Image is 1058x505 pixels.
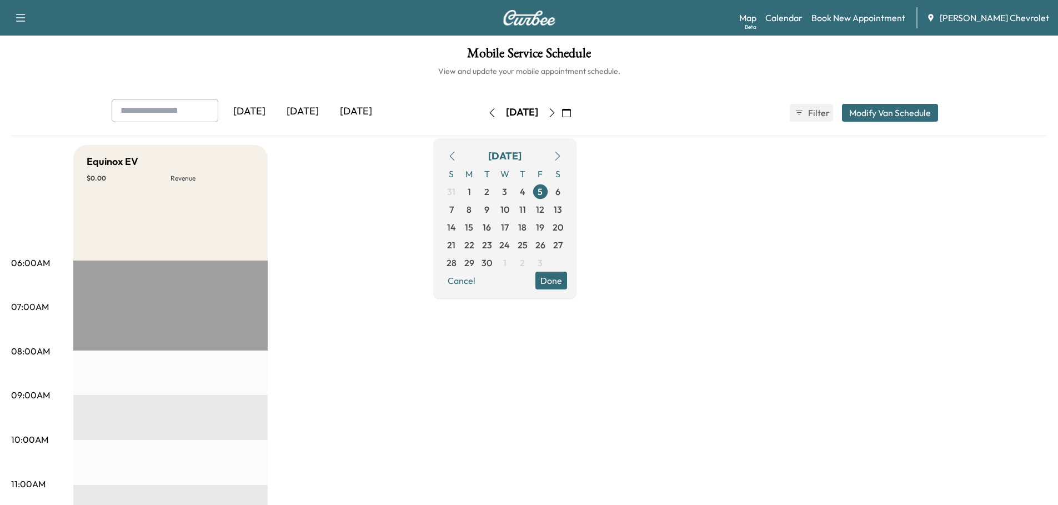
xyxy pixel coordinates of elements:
h6: View and update your mobile appointment schedule. [11,66,1047,77]
a: MapBeta [739,11,756,24]
div: [DATE] [276,99,329,124]
span: 14 [447,221,456,234]
span: T [514,165,531,183]
span: 3 [502,185,507,198]
p: Revenue [171,174,254,183]
span: 22 [464,238,474,252]
div: [DATE] [329,99,383,124]
h5: Equinox EV [87,154,138,169]
a: Calendar [765,11,803,24]
p: 07:00AM [11,300,49,313]
span: 18 [518,221,527,234]
span: [PERSON_NAME] Chevrolet [940,11,1049,24]
span: F [531,165,549,183]
button: Modify Van Schedule [842,104,938,122]
p: 10:00AM [11,433,48,446]
span: 3 [538,256,543,269]
span: 30 [482,256,492,269]
span: 5 [538,185,543,198]
span: 12 [536,203,544,216]
div: [DATE] [506,106,538,119]
span: 31 [447,185,455,198]
span: 9 [484,203,489,216]
p: 11:00AM [11,477,46,491]
div: [DATE] [488,148,522,164]
span: 20 [553,221,563,234]
span: S [549,165,567,183]
span: 28 [447,256,457,269]
p: 09:00AM [11,388,50,402]
span: 19 [536,221,544,234]
button: Done [535,272,567,289]
span: 17 [501,221,509,234]
img: Curbee Logo [503,10,556,26]
span: 8 [467,203,472,216]
span: 2 [520,256,525,269]
button: Filter [790,104,833,122]
div: [DATE] [223,99,276,124]
span: 13 [554,203,562,216]
span: 25 [518,238,528,252]
span: 11 [519,203,526,216]
span: 27 [553,238,563,252]
a: Book New Appointment [811,11,905,24]
p: $ 0.00 [87,174,171,183]
span: 24 [499,238,510,252]
span: 16 [483,221,491,234]
span: M [460,165,478,183]
span: Filter [808,106,828,119]
span: 1 [468,185,471,198]
span: 7 [449,203,454,216]
span: W [496,165,514,183]
span: 23 [482,238,492,252]
span: 2 [484,185,489,198]
span: 15 [465,221,473,234]
h1: Mobile Service Schedule [11,47,1047,66]
p: 08:00AM [11,344,50,358]
span: 29 [464,256,474,269]
button: Cancel [443,272,480,289]
span: 4 [520,185,525,198]
span: 21 [447,238,455,252]
span: 26 [535,238,545,252]
span: 1 [503,256,507,269]
span: 10 [500,203,509,216]
span: T [478,165,496,183]
span: 6 [555,185,560,198]
div: Beta [745,23,756,31]
span: S [443,165,460,183]
p: 06:00AM [11,256,50,269]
